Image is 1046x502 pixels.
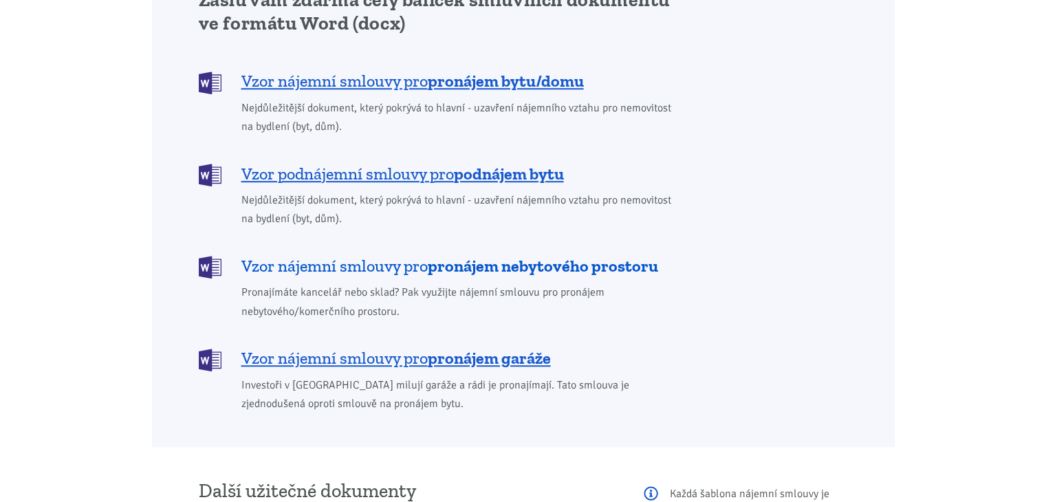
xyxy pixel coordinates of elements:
[428,348,551,368] b: pronájem garáže
[241,99,681,136] span: Nejdůležitější dokument, který pokrývá to hlavní - uzavření nájemního vztahu pro nemovitost na by...
[241,283,681,320] span: Pronajímáte kancelář nebo sklad? Pak využijte nájemní smlouvu pro pronájem nebytového/komerčního ...
[241,347,551,369] span: Vzor nájemní smlouvy pro
[199,349,221,371] img: DOCX (Word)
[241,70,584,92] span: Vzor nájemní smlouvy pro
[428,71,584,91] b: pronájem bytu/domu
[199,347,681,370] a: Vzor nájemní smlouvy propronájem garáže
[199,481,625,501] h3: Další užitečné dokumenty
[199,256,221,279] img: DOCX (Word)
[241,255,658,277] span: Vzor nájemní smlouvy pro
[241,163,564,185] span: Vzor podnájemní smlouvy pro
[428,256,658,276] b: pronájem nebytového prostoru
[199,70,681,93] a: Vzor nájemní smlouvy propronájem bytu/domu
[241,376,681,413] span: Investoři v [GEOGRAPHIC_DATA] milují garáže a rádi je pronajímají. Tato smlouva je zjednodušená o...
[454,164,564,184] b: podnájem bytu
[199,72,221,94] img: DOCX (Word)
[199,254,681,277] a: Vzor nájemní smlouvy propronájem nebytového prostoru
[199,162,681,185] a: Vzor podnájemní smlouvy propodnájem bytu
[241,191,681,228] span: Nejdůležitější dokument, který pokrývá to hlavní - uzavření nájemního vztahu pro nemovitost na by...
[199,164,221,186] img: DOCX (Word)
